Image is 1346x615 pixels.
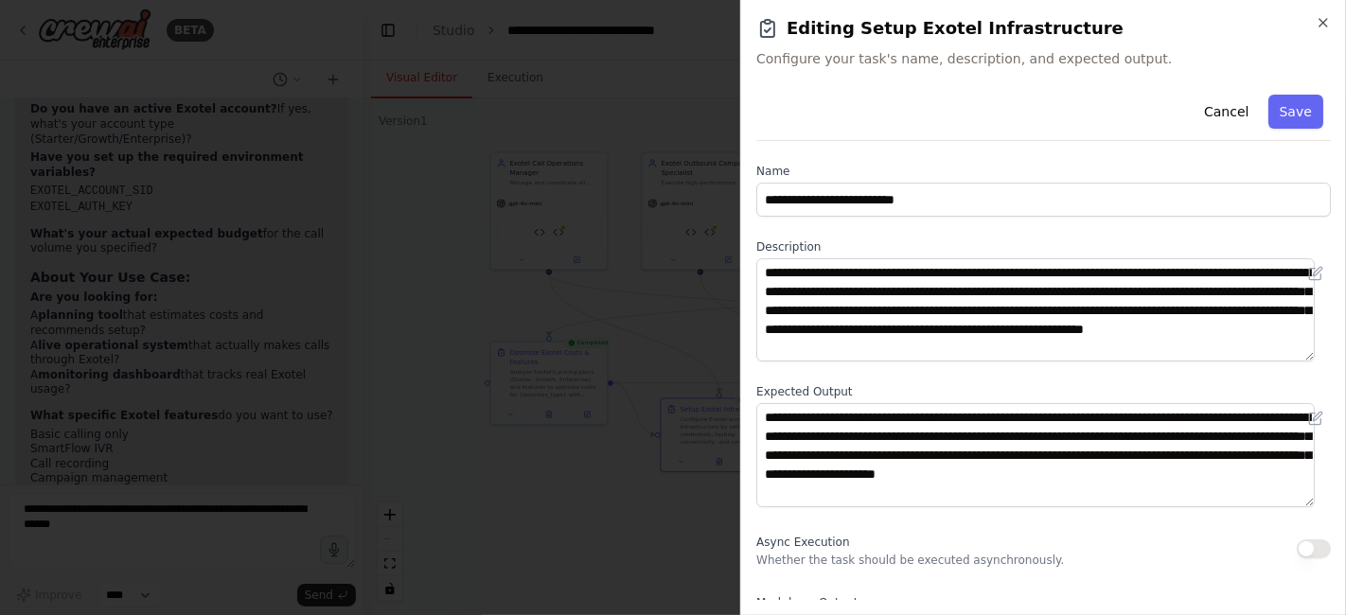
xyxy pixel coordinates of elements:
h2: Editing Setup Exotel Infrastructure [756,15,1331,42]
button: Save [1268,95,1323,129]
span: Markdown Output [756,596,858,609]
button: Open in editor [1304,262,1327,285]
button: Open in editor [1304,407,1327,430]
span: Configure your task's name, description, and expected output. [756,49,1331,68]
button: Cancel [1193,95,1260,129]
label: Description [756,239,1331,255]
span: Async Execution [756,536,849,549]
label: Expected Output [756,384,1331,399]
label: Name [756,164,1331,179]
p: Whether the task should be executed asynchronously. [756,553,1064,568]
